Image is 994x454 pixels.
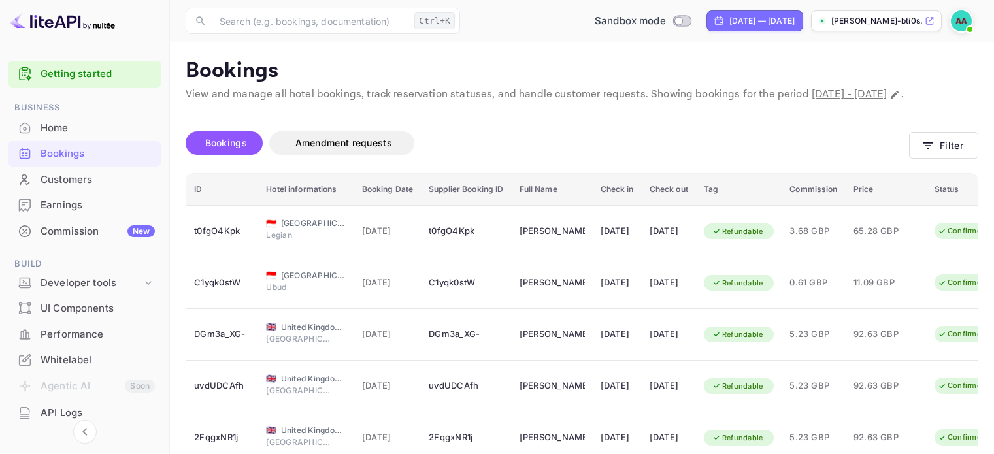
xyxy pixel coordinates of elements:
input: Search (e.g. bookings, documentation) [212,8,409,34]
span: [GEOGRAPHIC_DATA] [266,436,331,448]
span: 5.23 GBP [789,379,837,393]
a: Earnings [8,193,161,217]
a: Whitelabel [8,348,161,372]
div: API Logs [41,406,155,421]
span: United Kingdom of [GEOGRAPHIC_DATA] and [GEOGRAPHIC_DATA] [281,321,346,333]
span: United Kingdom of [GEOGRAPHIC_DATA] and [GEOGRAPHIC_DATA] [281,373,346,385]
th: Price [846,174,927,206]
img: Apurva Amin [951,10,972,31]
div: Confirmed [929,274,994,291]
span: 92.63 GBP [853,430,919,445]
div: Whitelabel [8,348,161,373]
th: Booking Date [354,174,422,206]
span: [DATE] [362,224,414,238]
div: Apurva Amin [520,324,585,345]
div: [DATE] [650,272,688,293]
div: Refundable [704,430,772,446]
div: 2FqgxNR1j [429,427,503,448]
div: Albin Eriksson Lippe [520,272,585,293]
span: Ubud [266,282,331,293]
div: CommissionNew [8,219,161,244]
p: Bookings [186,58,978,84]
span: 5.23 GBP [789,430,837,445]
div: Earnings [41,198,155,213]
a: Getting started [41,67,155,82]
div: UI Components [41,301,155,316]
div: Confirmed [929,223,994,239]
div: Confirmed [929,378,994,394]
span: 0.61 GBP [789,276,837,290]
div: 2FqgxNR1j [194,427,250,448]
th: Commission [782,174,845,206]
div: [DATE] — [DATE] [729,15,795,27]
div: DGm3a_XG- [429,324,503,345]
div: Confirmed [929,326,994,342]
div: C1yqk0stW [194,272,250,293]
div: [DATE] [601,427,634,448]
div: uvdUDCAfh [194,376,250,397]
span: 3.68 GBP [789,224,837,238]
th: Tag [696,174,782,206]
span: Legian [266,229,331,241]
div: [DATE] [601,221,634,242]
div: Customers [8,167,161,193]
div: Ctrl+K [414,12,455,29]
div: Developer tools [8,272,161,295]
span: 65.28 GBP [853,224,919,238]
div: Earnings [8,193,161,218]
span: 92.63 GBP [853,327,919,342]
span: [GEOGRAPHIC_DATA] [281,218,346,229]
div: [DATE] [650,221,688,242]
span: [DATE] [362,430,414,445]
span: [DATE] - [DATE] [812,88,887,101]
span: Sandbox mode [595,14,666,29]
div: [DATE] [601,376,634,397]
div: [DATE] [650,376,688,397]
div: Switch to Production mode [589,14,696,29]
div: Bookings [41,146,155,161]
span: United Kingdom of [GEOGRAPHIC_DATA] and [GEOGRAPHIC_DATA] [281,425,346,436]
span: 11.09 GBP [853,276,919,290]
span: Indonesia [266,271,276,280]
span: Indonesia [266,219,276,228]
a: API Logs [8,400,161,425]
span: United Kingdom of Great Britain and Northern Ireland [266,323,276,331]
button: Collapse navigation [73,420,97,444]
div: Refundable [704,223,772,240]
div: [DATE] [650,427,688,448]
span: [GEOGRAPHIC_DATA] [281,270,346,282]
div: [DATE] [601,272,634,293]
div: uvdUDCAfh [429,376,503,397]
span: [DATE] [362,276,414,290]
span: Bookings [205,137,247,148]
div: Confirmed [929,429,994,446]
span: [GEOGRAPHIC_DATA] [266,385,331,397]
th: Check out [642,174,696,206]
div: UI Components [8,296,161,321]
div: [DATE] [650,324,688,345]
div: Apurva Amin [520,376,585,397]
button: Filter [909,132,978,159]
span: [GEOGRAPHIC_DATA] [266,333,331,345]
span: Amendment requests [295,137,392,148]
a: Home [8,116,161,140]
div: API Logs [8,400,161,426]
th: Full Name [512,174,593,206]
th: ID [186,174,258,206]
div: Bookings [8,141,161,167]
div: Refundable [704,378,772,395]
div: t0fgO4Kpk [194,221,250,242]
button: Change date range [888,88,901,101]
div: Apurva Amin [520,427,585,448]
div: Albin Lippe [520,221,585,242]
div: Customers [41,172,155,187]
a: UI Components [8,296,161,320]
div: C1yqk0stW [429,272,503,293]
th: Hotel informations [258,174,354,206]
p: View and manage all hotel bookings, track reservation statuses, and handle customer requests. Sho... [186,87,978,103]
span: 5.23 GBP [789,327,837,342]
div: Refundable [704,327,772,343]
div: Refundable [704,275,772,291]
span: Business [8,101,161,115]
a: Performance [8,322,161,346]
